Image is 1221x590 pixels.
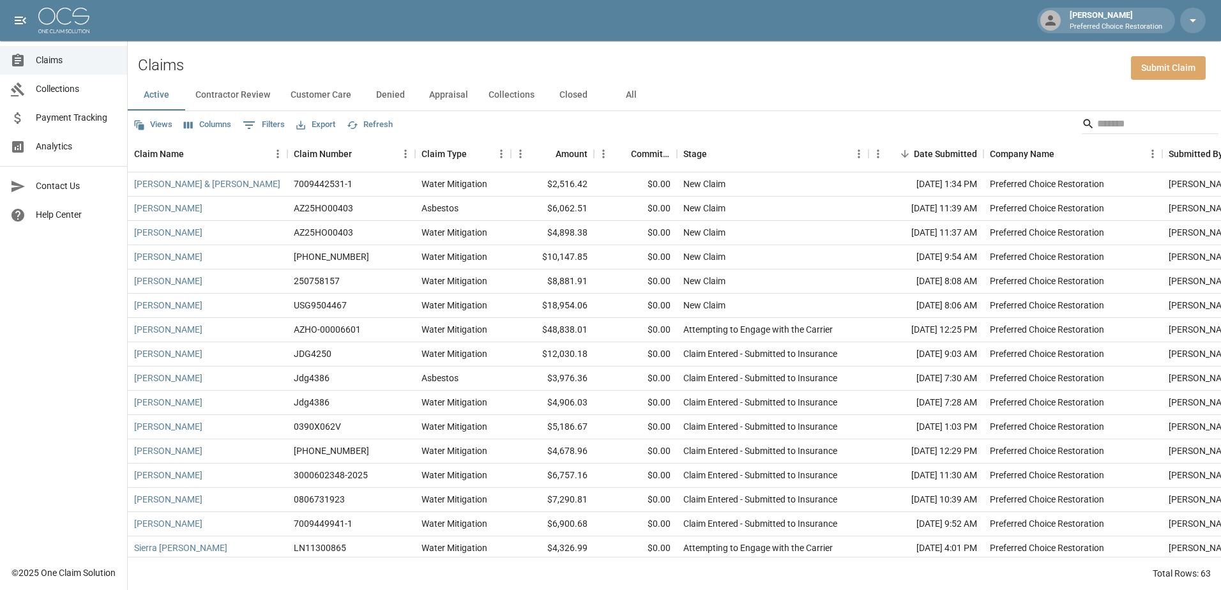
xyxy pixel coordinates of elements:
div: Claim Entered - Submitted to Insurance [683,420,837,433]
a: [PERSON_NAME] [134,469,202,481]
button: Views [130,115,176,135]
div: [DATE] 9:03 AM [868,342,983,367]
button: Sort [896,145,914,163]
div: $0.00 [594,172,677,197]
div: Claim Entered - Submitted to Insurance [683,517,837,530]
div: 0390X062V [294,420,341,433]
div: $0.00 [594,367,677,391]
div: $0.00 [594,464,677,488]
div: $0.00 [594,536,677,561]
div: Preferred Choice Restoration [990,541,1104,554]
div: $12,030.18 [511,342,594,367]
div: Search [1082,114,1218,137]
div: [DATE] 4:01 PM [868,536,983,561]
div: 0806731923 [294,493,345,506]
div: Claim Number [287,136,415,172]
div: $3,976.36 [511,367,594,391]
div: Water Mitigation [421,493,487,506]
button: Denied [361,80,419,110]
div: Claim Type [421,136,467,172]
div: Preferred Choice Restoration [990,444,1104,457]
button: Customer Care [280,80,361,110]
div: Preferred Choice Restoration [990,396,1104,409]
div: Claim Number [294,136,352,172]
div: [DATE] 8:06 AM [868,294,983,318]
div: Amount [556,136,588,172]
div: [DATE] 12:29 PM [868,439,983,464]
div: Stage [683,136,707,172]
div: 7009442531-1 [294,178,353,190]
button: Select columns [181,115,234,135]
div: $6,757.16 [511,464,594,488]
div: $6,900.68 [511,512,594,536]
div: LN11300865 [294,541,346,554]
button: Menu [594,144,613,163]
div: 7009449941-1 [294,517,353,530]
div: $18,954.06 [511,294,594,318]
div: Water Mitigation [421,323,487,336]
button: Refresh [344,115,396,135]
div: $5,186.67 [511,415,594,439]
div: Claim Entered - Submitted to Insurance [683,347,837,360]
div: [DATE] 11:30 AM [868,464,983,488]
button: Show filters [239,115,288,135]
div: AZ25HO00403 [294,226,353,239]
div: Water Mitigation [421,178,487,190]
div: Water Mitigation [421,250,487,263]
div: $4,906.03 [511,391,594,415]
div: Claim Entered - Submitted to Insurance [683,469,837,481]
div: 1006-43-2414 [294,444,369,457]
div: Preferred Choice Restoration [990,250,1104,263]
div: Preferred Choice Restoration [990,517,1104,530]
div: New Claim [683,178,725,190]
span: Payment Tracking [36,111,117,125]
div: AZ25HO00403 [294,202,353,215]
div: Water Mitigation [421,226,487,239]
button: Menu [1143,144,1162,163]
div: Claim Entered - Submitted to Insurance [683,372,837,384]
div: $7,290.81 [511,488,594,512]
div: $0.00 [594,245,677,269]
a: [PERSON_NAME] [134,275,202,287]
a: [PERSON_NAME] [134,372,202,384]
div: $0.00 [594,391,677,415]
div: Preferred Choice Restoration [990,420,1104,433]
div: [DATE] 12:25 PM [868,318,983,342]
div: Preferred Choice Restoration [990,226,1104,239]
div: Jdg4386 [294,396,330,409]
div: dynamic tabs [128,80,1221,110]
div: Claim Entered - Submitted to Insurance [683,493,837,506]
div: Water Mitigation [421,299,487,312]
div: Claim Entered - Submitted to Insurance [683,444,837,457]
div: Water Mitigation [421,420,487,433]
div: Amount [511,136,594,172]
div: $0.00 [594,439,677,464]
div: USG9504467 [294,299,347,312]
a: [PERSON_NAME] [134,517,202,530]
a: Submit Claim [1131,56,1206,80]
div: [DATE] 7:28 AM [868,391,983,415]
div: $4,326.99 [511,536,594,561]
div: Preferred Choice Restoration [990,299,1104,312]
div: [DATE] 11:37 AM [868,221,983,245]
button: Menu [849,144,868,163]
button: Appraisal [419,80,478,110]
span: Analytics [36,140,117,153]
div: Asbestos [421,372,459,384]
span: Contact Us [36,179,117,193]
button: Sort [184,145,202,163]
div: Preferred Choice Restoration [990,202,1104,215]
button: Sort [538,145,556,163]
a: [PERSON_NAME] [134,493,202,506]
div: Date Submitted [868,136,983,172]
div: Preferred Choice Restoration [990,493,1104,506]
div: Jdg4386 [294,372,330,384]
div: Total Rows: 63 [1153,567,1211,580]
div: Preferred Choice Restoration [990,323,1104,336]
div: New Claim [683,275,725,287]
div: Stage [677,136,868,172]
div: $0.00 [594,318,677,342]
a: [PERSON_NAME] [134,396,202,409]
div: AZHO-00006601 [294,323,361,336]
div: [DATE] 10:39 AM [868,488,983,512]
